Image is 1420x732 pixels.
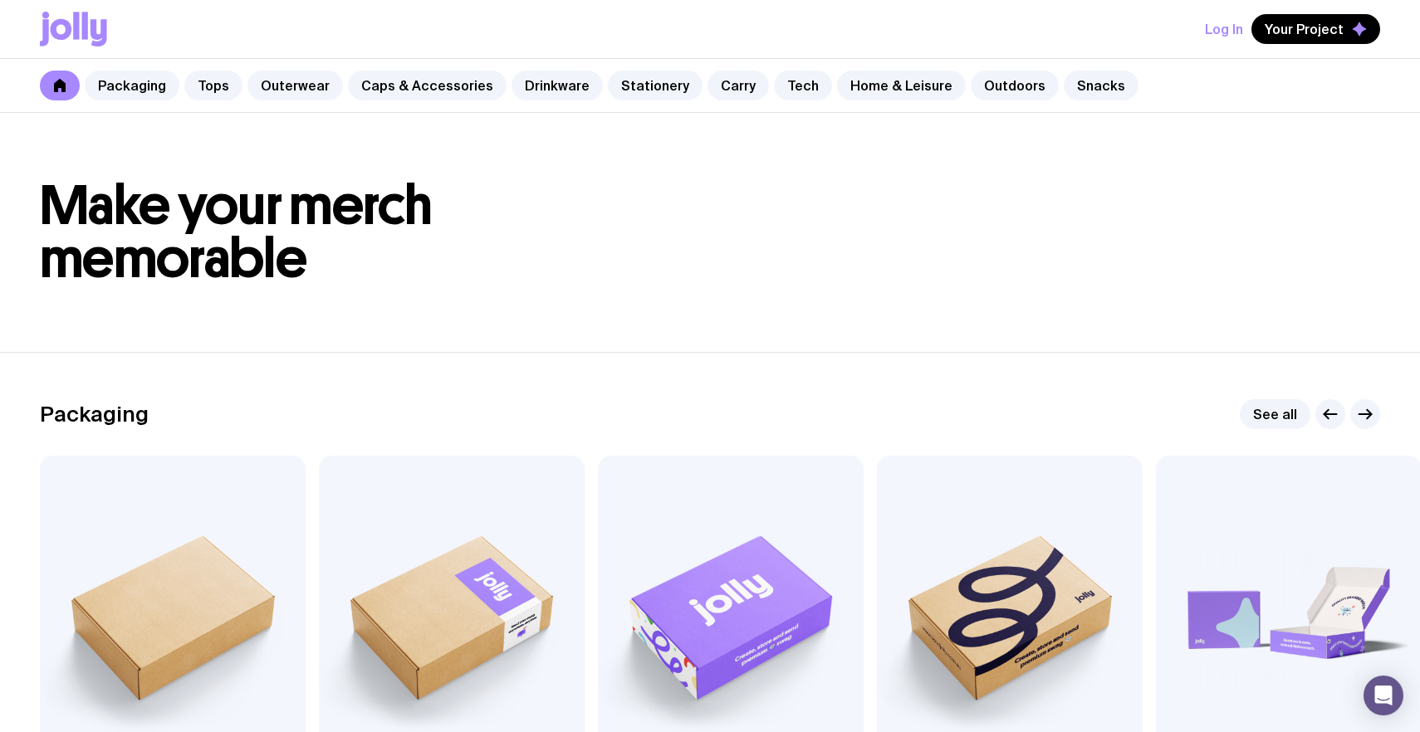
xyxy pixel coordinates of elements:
[1364,676,1403,715] div: Open Intercom Messenger
[774,71,832,100] a: Tech
[1205,14,1243,44] button: Log In
[1064,71,1138,100] a: Snacks
[348,71,507,100] a: Caps & Accessories
[184,71,242,100] a: Tops
[40,173,433,291] span: Make your merch memorable
[608,71,703,100] a: Stationery
[971,71,1059,100] a: Outdoors
[40,402,149,427] h2: Packaging
[247,71,343,100] a: Outerwear
[512,71,603,100] a: Drinkware
[85,71,179,100] a: Packaging
[708,71,769,100] a: Carry
[1251,14,1380,44] button: Your Project
[837,71,966,100] a: Home & Leisure
[1240,399,1310,429] a: See all
[1265,21,1344,37] span: Your Project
